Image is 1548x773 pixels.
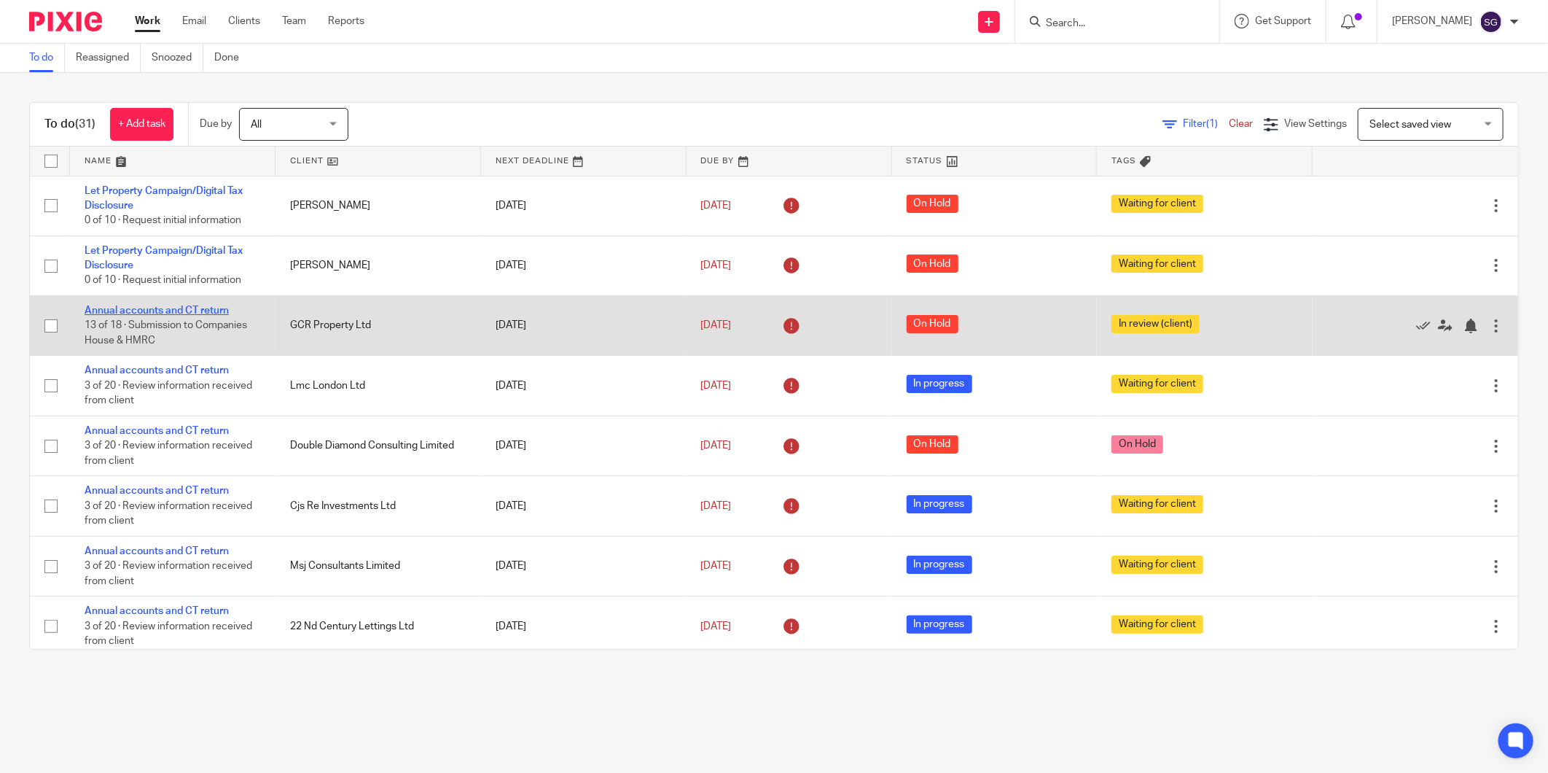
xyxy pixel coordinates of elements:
[85,501,252,527] span: 3 of 20 · Review information received from client
[481,536,687,596] td: [DATE]
[701,561,732,571] span: [DATE]
[29,44,65,72] a: To do
[1044,18,1176,31] input: Search
[1111,255,1203,273] span: Waiting for client
[907,435,958,454] span: On Hold
[275,356,481,416] td: Lmc London Ltd
[275,597,481,656] td: 22 Nd Century Lettings Ltd
[1111,495,1203,513] span: Waiting for client
[75,118,95,130] span: (31)
[701,440,732,451] span: [DATE]
[1255,16,1311,26] span: Get Support
[701,260,732,271] span: [DATE]
[1111,556,1203,574] span: Waiting for client
[85,215,241,225] span: 0 of 10 · Request initial information
[481,476,687,536] td: [DATE]
[275,416,481,475] td: Double Diamond Consulting Limited
[481,416,687,475] td: [DATE]
[251,120,262,130] span: All
[1111,315,1200,333] span: In review (client)
[1479,10,1503,34] img: svg%3E
[85,365,229,376] a: Annual accounts and CT return
[85,306,229,316] a: Annual accounts and CT return
[1416,318,1438,333] a: Mark as done
[701,381,732,391] span: [DATE]
[907,255,958,273] span: On Hold
[481,176,687,236] td: [DATE]
[481,236,687,295] td: [DATE]
[701,621,732,632] span: [DATE]
[29,12,102,31] img: Pixie
[282,14,306,28] a: Team
[1392,14,1472,28] p: [PERSON_NAME]
[907,315,958,333] span: On Hold
[1369,120,1451,130] span: Select saved view
[907,495,972,513] span: In progress
[1111,195,1203,213] span: Waiting for client
[481,597,687,656] td: [DATE]
[1229,119,1253,129] a: Clear
[85,440,252,466] span: 3 of 20 · Review information received from client
[85,186,243,211] a: Let Property Campaign/Digital Tax Disclosure
[275,236,481,295] td: [PERSON_NAME]
[85,246,243,271] a: Let Property Campaign/Digital Tax Disclosure
[85,276,241,286] span: 0 of 10 · Request initial information
[907,375,972,393] span: In progress
[275,476,481,536] td: Cjs Re Investments Ltd
[275,295,481,355] td: GCR Property Ltd
[85,486,229,496] a: Annual accounts and CT return
[85,606,229,616] a: Annual accounts and CT return
[1183,119,1229,129] span: Filter
[1111,615,1203,634] span: Waiting for client
[1111,157,1136,165] span: Tags
[76,44,141,72] a: Reassigned
[907,195,958,213] span: On Hold
[328,14,364,28] a: Reports
[907,615,972,634] span: In progress
[85,561,252,586] span: 3 of 20 · Review information received from client
[907,556,972,574] span: In progress
[481,295,687,355] td: [DATE]
[182,14,206,28] a: Email
[1206,119,1218,129] span: (1)
[44,117,95,132] h1: To do
[85,426,229,436] a: Annual accounts and CT return
[1284,119,1347,129] span: View Settings
[85,320,247,346] span: 13 of 18 · Submission to Companies House & HMRC
[85,381,252,406] span: 3 of 20 · Review information received from client
[135,14,160,28] a: Work
[214,44,250,72] a: Done
[228,14,260,28] a: Clients
[481,356,687,416] td: [DATE]
[85,621,252,647] span: 3 of 20 · Review information received from client
[701,201,732,211] span: [DATE]
[152,44,203,72] a: Snoozed
[701,320,732,330] span: [DATE]
[275,536,481,596] td: Msj Consultants Limited
[200,117,232,131] p: Due by
[1111,375,1203,393] span: Waiting for client
[275,176,481,236] td: [PERSON_NAME]
[1111,435,1163,454] span: On Hold
[701,501,732,511] span: [DATE]
[85,546,229,556] a: Annual accounts and CT return
[110,108,173,141] a: + Add task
